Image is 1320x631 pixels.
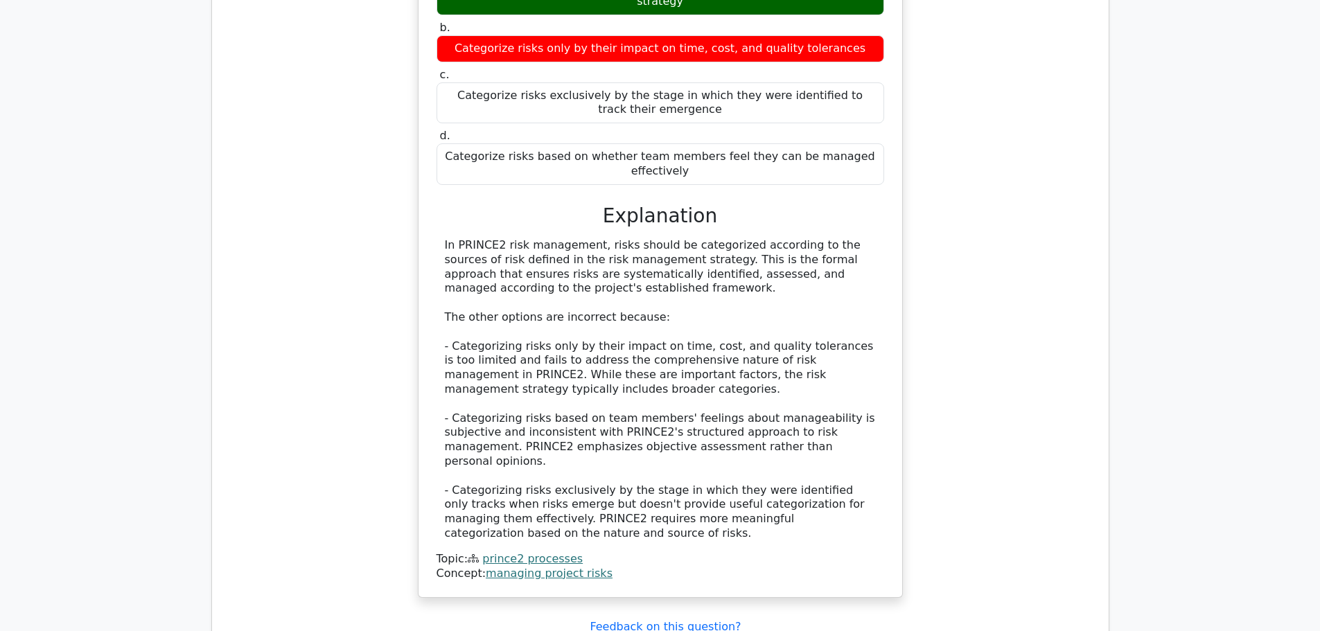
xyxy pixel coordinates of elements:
div: Concept: [437,567,884,581]
span: b. [440,21,450,34]
div: Categorize risks based on whether team members feel they can be managed effectively [437,143,884,185]
div: In PRINCE2 risk management, risks should be categorized according to the sources of risk defined ... [445,238,876,541]
span: d. [440,129,450,142]
span: c. [440,68,450,81]
div: Categorize risks exclusively by the stage in which they were identified to track their emergence [437,82,884,124]
div: Topic: [437,552,884,567]
a: prince2 processes [482,552,583,565]
div: Categorize risks only by their impact on time, cost, and quality tolerances [437,35,884,62]
a: managing project risks [486,567,613,580]
h3: Explanation [445,204,876,228]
